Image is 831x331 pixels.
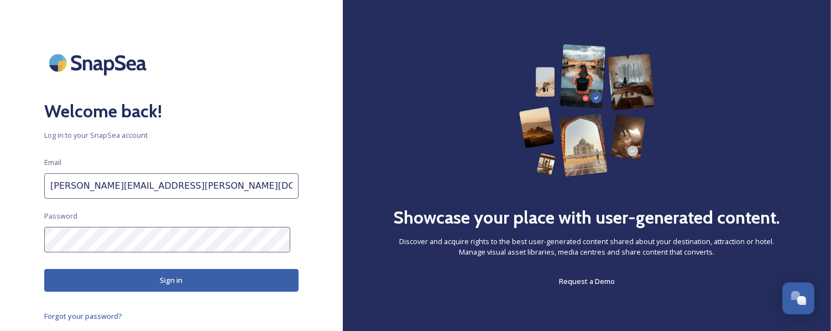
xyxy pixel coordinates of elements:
button: Sign in [44,269,299,292]
span: Forgot your password? [44,311,122,321]
span: Password [44,211,77,221]
h2: Showcase your place with user-generated content. [394,204,781,231]
img: 63b42ca75bacad526042e722_Group%20154-p-800.png [519,44,654,177]
a: Forgot your password? [44,309,299,323]
a: Request a Demo [559,275,615,288]
button: Open Chat [782,282,814,314]
h2: Welcome back! [44,98,299,125]
input: john.doe@snapsea.io [44,173,299,199]
span: Log in to your SnapSea account [44,130,299,141]
img: SnapSea Logo [44,44,155,81]
span: Discover and acquire rights to the best user-generated content shared about your destination, att... [387,236,787,257]
span: Email [44,157,61,168]
span: Request a Demo [559,276,615,286]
